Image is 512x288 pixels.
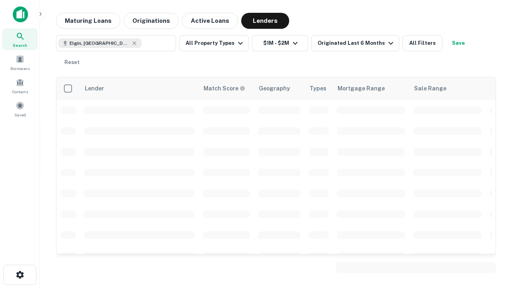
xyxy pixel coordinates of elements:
[70,40,130,47] span: Elgin, [GEOGRAPHIC_DATA], [GEOGRAPHIC_DATA]
[414,84,446,93] div: Sale Range
[204,84,245,93] div: Capitalize uses an advanced AI algorithm to match your search with the best lender. The match sco...
[305,77,333,100] th: Types
[80,77,199,100] th: Lender
[446,35,471,51] button: Save your search to get updates of matches that match your search criteria.
[333,77,409,100] th: Mortgage Range
[318,38,396,48] div: Originated Last 6 Months
[56,13,120,29] button: Maturing Loans
[85,84,104,93] div: Lender
[14,112,26,118] span: Saved
[338,84,385,93] div: Mortgage Range
[10,65,30,72] span: Borrowers
[254,77,305,100] th: Geography
[259,84,290,93] div: Geography
[179,35,249,51] button: All Property Types
[13,42,27,48] span: Search
[182,13,238,29] button: Active Loans
[13,6,28,22] img: capitalize-icon.png
[12,88,28,95] span: Contacts
[124,13,179,29] button: Originations
[409,77,486,100] th: Sale Range
[204,84,244,93] h6: Match Score
[252,35,308,51] button: $1M - $2M
[59,54,85,70] button: Reset
[472,224,512,262] iframe: Chat Widget
[241,13,289,29] button: Lenders
[2,52,38,73] a: Borrowers
[2,75,38,96] a: Contacts
[311,35,399,51] button: Originated Last 6 Months
[402,35,442,51] button: All Filters
[2,98,38,120] a: Saved
[199,77,254,100] th: Capitalize uses an advanced AI algorithm to match your search with the best lender. The match sco...
[2,28,38,50] a: Search
[310,84,326,93] div: Types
